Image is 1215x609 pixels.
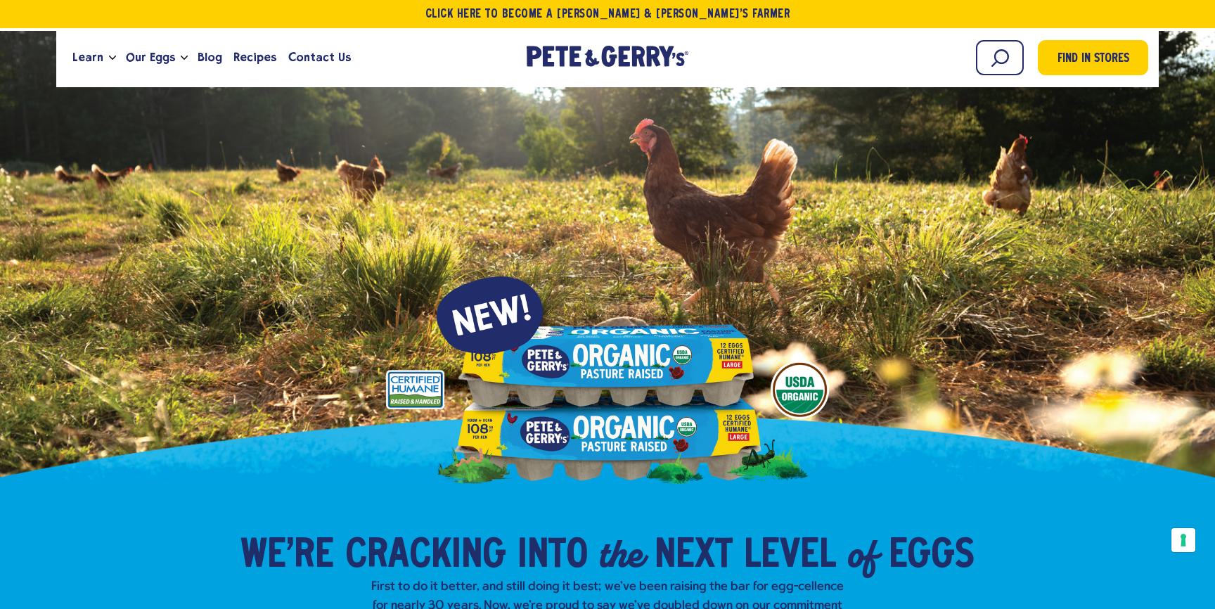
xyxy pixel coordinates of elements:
span: Recipes [233,49,276,66]
button: Your consent preferences for tracking technologies [1171,528,1195,552]
button: Open the dropdown menu for Learn [109,56,116,60]
span: Our Eggs [126,49,175,66]
a: Learn [67,39,109,77]
span: Learn [72,49,103,66]
input: Search [976,40,1024,75]
span: Next [655,535,733,577]
span: Cracking [345,535,506,577]
span: into [517,535,588,577]
a: Find in Stores [1038,40,1148,75]
span: Eggs​ [889,535,975,577]
span: Level [744,535,836,577]
a: Contact Us [283,39,356,77]
span: Blog [198,49,222,66]
a: Recipes [228,39,282,77]
span: Contact Us [288,49,351,66]
em: the [599,528,643,579]
a: Blog [192,39,228,77]
em: of [847,528,877,579]
button: Open the dropdown menu for Our Eggs [181,56,188,60]
span: Find in Stores [1057,50,1129,69]
a: Our Eggs [120,39,181,77]
span: We’re [240,535,334,577]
